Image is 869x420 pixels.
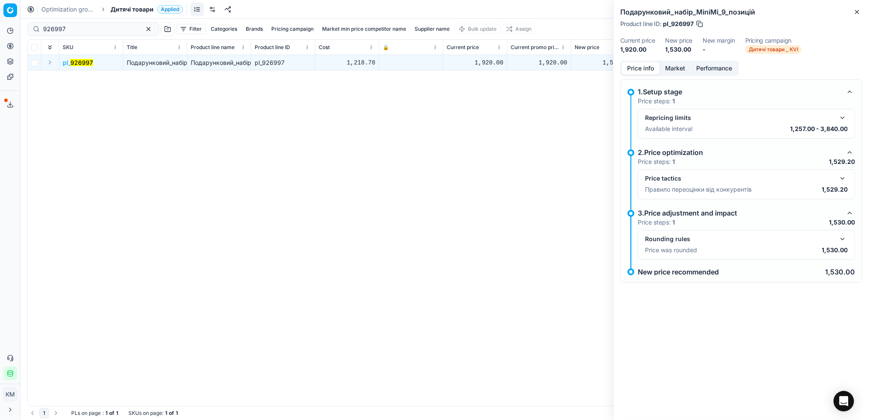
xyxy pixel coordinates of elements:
span: Дитячі товариApplied [110,5,183,14]
strong: 1 [672,158,675,165]
strong: of [109,410,114,417]
dt: Pricing campaign [745,38,802,44]
strong: 1 [176,410,178,417]
span: Title [127,44,137,51]
button: Expand [45,57,55,67]
dt: New price [665,38,692,44]
p: 1,530.00 [829,218,855,227]
div: 1,218.78 [319,58,375,67]
div: Repricing limits [645,114,834,122]
button: Performance [691,62,738,75]
span: Current promo price [511,44,559,51]
p: Price steps: [638,97,675,105]
p: 1,257.00 - 3,840.00 [790,125,848,133]
p: Правило переоцінки від конкурентів [645,185,752,194]
span: КM [4,388,17,401]
span: Product line ID : [620,21,661,27]
nav: breadcrumb [41,5,183,14]
button: 1 [39,408,49,418]
input: Search by SKU or title [43,25,137,33]
button: Assign [502,24,535,34]
p: 1,530.00 [825,268,855,275]
strong: 1 [116,410,118,417]
dt: New margin [703,38,735,44]
dt: Current price [620,38,655,44]
button: Price info [622,62,660,75]
p: 1,529.20 [829,157,855,166]
span: Applied [157,5,183,14]
strong: 1 [672,219,675,226]
mark: 926997 [70,59,93,66]
span: Cost [319,44,330,51]
button: Bulk update [455,24,500,34]
button: Filter [176,24,206,34]
button: Pricing campaign [268,24,317,34]
span: Подарунковий_набір_MiniMi_9_позицій [127,59,238,66]
div: 1,920.00 [511,58,567,67]
span: Дитячі товари _ KVI [745,45,802,54]
div: 1.Setup stage [638,87,841,97]
button: Supplier name [411,24,453,34]
nav: pagination [27,408,61,418]
span: New price [575,44,599,51]
div: 1,920.00 [447,58,503,67]
div: Price tactics [645,174,834,183]
div: 2.Price optimization [638,147,841,157]
span: Product line name [191,44,235,51]
span: pl_926997 [663,20,694,28]
div: 1,530.00 [575,58,631,67]
button: Categories [207,24,241,34]
span: pl_ [63,58,93,67]
dd: 1,920.00 [620,45,655,54]
p: Price steps: [638,157,675,166]
span: SKU [63,44,73,51]
dd: 1,530.00 [665,45,692,54]
strong: 1 [165,410,167,417]
p: Price steps: [638,218,675,227]
p: 1,530.00 [822,246,848,254]
div: Rounding rules [645,235,834,243]
div: : [71,410,118,417]
button: Go to previous page [27,408,38,418]
button: Go to next page [51,408,61,418]
button: pl_926997 [63,58,93,67]
dd: - [703,45,735,54]
strong: 1 [105,410,108,417]
p: Price was rounded [645,246,697,254]
div: 3.Price adjustment and impact [638,208,841,218]
strong: of [169,410,174,417]
button: КM [3,388,17,401]
span: 🔒 [383,44,389,51]
div: Open Intercom Messenger [834,391,854,411]
p: New price recommended [638,268,719,275]
p: Available interval [645,125,692,133]
span: PLs on page [71,410,101,417]
div: Подарунковий_набір_MiniMi_9_позицій [191,58,247,67]
button: Brands [242,24,266,34]
div: pl_926997 [255,58,311,67]
h2: Подарунковий_набір_MiniMi_9_позицій [620,7,862,17]
span: Дитячі товари [110,5,154,14]
strong: 1 [672,97,675,105]
a: Optimization groups [41,5,96,14]
span: Product line ID [255,44,290,51]
span: Current price [447,44,479,51]
button: Expand all [45,42,55,52]
span: SKUs on page : [128,410,163,417]
button: Market [660,62,691,75]
button: Market min price competitor name [319,24,410,34]
p: 1,529.20 [822,185,848,194]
